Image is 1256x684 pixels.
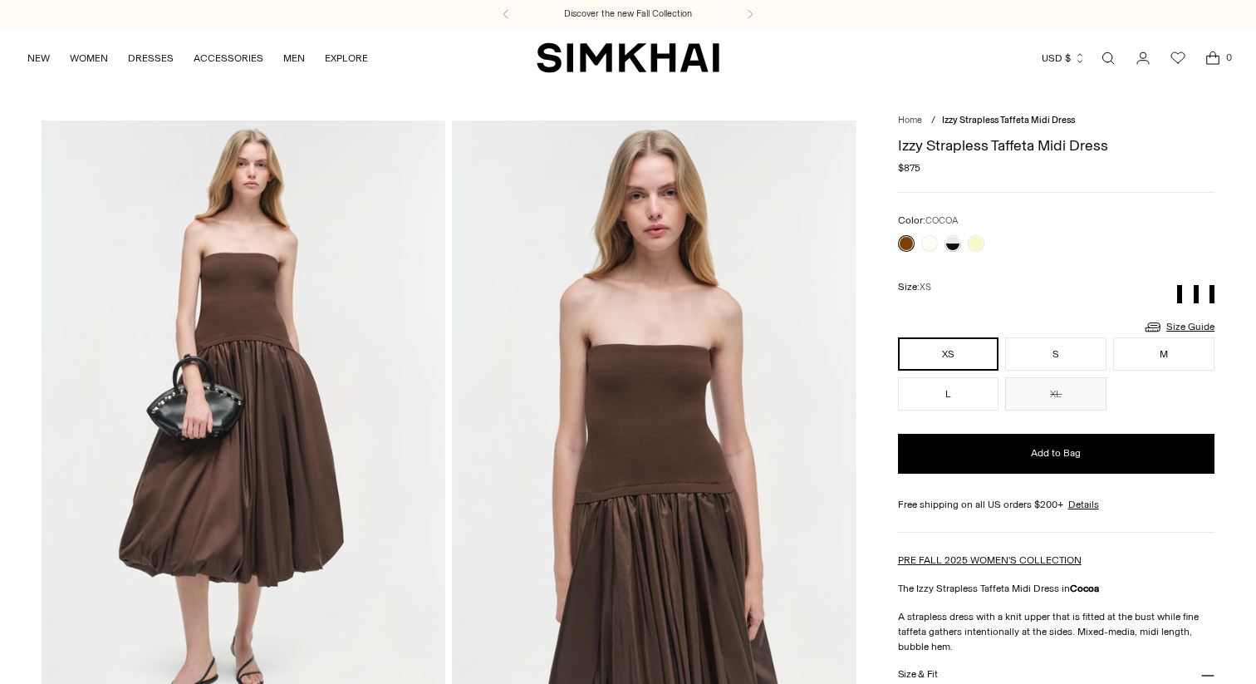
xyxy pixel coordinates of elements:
[1005,377,1106,411] button: XL
[1113,337,1214,371] button: M
[898,337,999,371] button: XS
[283,40,305,76] a: MEN
[931,114,935,128] div: /
[27,40,50,76] a: NEW
[898,279,931,295] label: Size:
[1143,317,1214,337] a: Size Guide
[898,138,1214,153] h1: Izzy Strapless Taffeta Midi Dress
[70,40,108,76] a: WOMEN
[1161,42,1195,75] a: Wishlist
[1196,42,1229,75] a: Open cart modal
[1221,50,1236,65] span: 0
[194,40,263,76] a: ACCESSORIES
[1126,42,1160,75] a: Go to the account page
[898,115,922,125] a: Home
[898,377,999,411] button: L
[898,434,1214,474] button: Add to Bag
[898,609,1214,654] p: A strapless dress with a knit upper that is fitted at the bust while fine taffeta gathers intenti...
[1031,446,1081,460] span: Add to Bag
[537,42,719,74] a: SIMKHAI
[925,215,959,226] span: COCOA
[898,669,938,680] h3: Size & Fit
[1005,337,1106,371] button: S
[920,282,931,293] span: XS
[128,40,174,76] a: DRESSES
[1042,40,1086,76] button: USD $
[898,213,959,229] label: Color:
[898,581,1214,596] p: The Izzy Strapless Taffeta Midi Dress in
[898,160,920,175] span: $875
[898,114,1214,128] nav: breadcrumbs
[564,7,692,21] a: Discover the new Fall Collection
[1070,583,1099,594] strong: Cocoa
[942,115,1075,125] span: Izzy Strapless Taffeta Midi Dress
[1092,42,1125,75] a: Open search modal
[898,497,1214,512] div: Free shipping on all US orders $200+
[325,40,368,76] a: EXPLORE
[898,554,1082,566] a: PRE FALL 2025 WOMEN'S COLLECTION
[1068,497,1099,512] a: Details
